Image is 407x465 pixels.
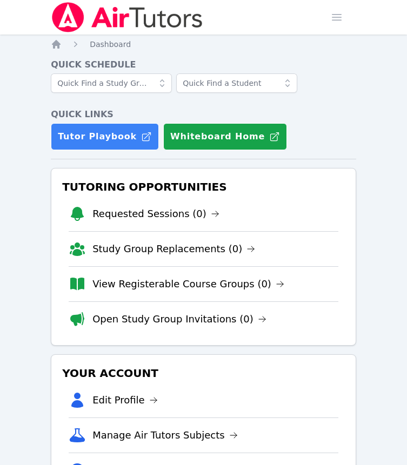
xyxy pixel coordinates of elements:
img: Air Tutors [51,2,204,32]
h4: Quick Schedule [51,58,356,71]
nav: Breadcrumb [51,39,356,50]
a: Edit Profile [92,393,158,408]
a: View Registerable Course Groups (0) [92,277,284,292]
span: Dashboard [90,40,131,49]
a: Dashboard [90,39,131,50]
h3: Your Account [60,363,347,383]
h3: Tutoring Opportunities [60,177,347,197]
a: Manage Air Tutors Subjects [92,428,238,443]
button: Whiteboard Home [163,123,287,150]
input: Quick Find a Study Group [51,73,172,93]
a: Open Study Group Invitations (0) [92,312,266,327]
a: Requested Sessions (0) [92,206,219,221]
input: Quick Find a Student [176,73,297,93]
a: Tutor Playbook [51,123,159,150]
h4: Quick Links [51,108,356,121]
a: Study Group Replacements (0) [92,241,255,257]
